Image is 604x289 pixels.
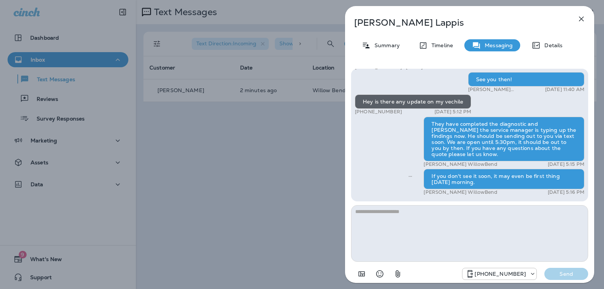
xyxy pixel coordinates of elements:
button: Add in a premade template [354,266,369,281]
p: Summary [371,42,400,48]
p: Details [541,42,562,48]
p: Messaging [481,42,513,48]
p: [DATE] 5:15 PM [548,161,584,167]
div: Hey is there any update on my vechile [355,94,471,109]
span: Sent [408,172,412,179]
p: [PERSON_NAME] WillowBend [468,87,538,93]
p: Timeline [428,42,453,48]
button: Select an emoji [372,266,387,281]
p: [PHONE_NUMBER] [355,109,402,115]
p: [PERSON_NAME] WillowBend [424,189,497,195]
p: [DATE] 5:12 PM [435,109,471,115]
p: [DATE] 5:16 PM [548,189,584,195]
div: They have completed the diagnostic and [PERSON_NAME] the service manager is typing up the finding... [424,117,584,161]
p: [DATE] 11:40 AM [545,87,584,93]
div: +1 (813) 497-4455 [462,269,536,278]
p: [PERSON_NAME] WillowBend [424,161,497,167]
div: See you then! [468,72,584,87]
p: [PERSON_NAME] Lappis [354,17,560,28]
p: [PHONE_NUMBER] [475,271,526,277]
div: If you don't see it soon, it may even be first thing [DATE] morning. [424,169,584,189]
